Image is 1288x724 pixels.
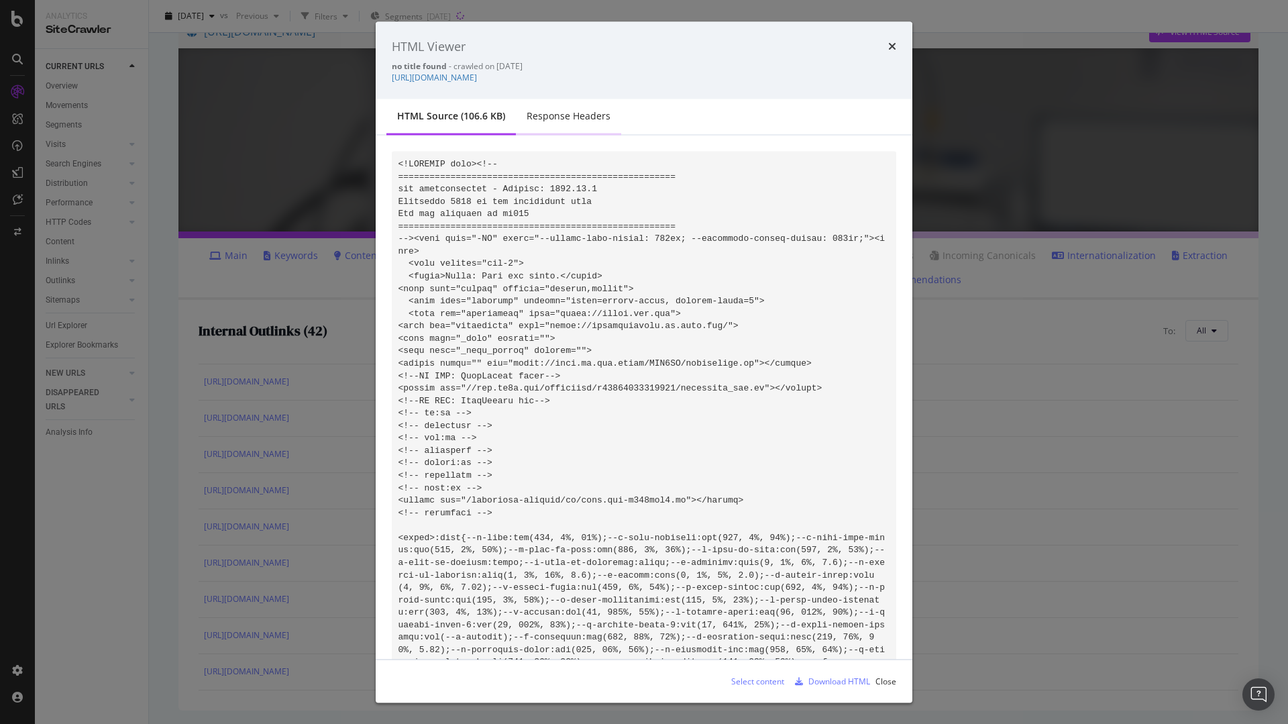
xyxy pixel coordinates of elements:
button: Download HTML [790,670,870,692]
a: [URL][DOMAIN_NAME] [392,72,477,83]
div: Response Headers [527,109,610,123]
div: Open Intercom Messenger [1242,678,1275,711]
button: Close [875,670,896,692]
div: HTML source (106.6 KB) [397,109,505,123]
div: times [888,38,896,55]
div: Download HTML [808,675,870,686]
div: modal [376,21,912,703]
div: Close [875,675,896,686]
button: Select content [720,670,784,692]
strong: no title found [392,60,447,72]
div: Select content [731,675,784,686]
div: - crawled on [DATE] [392,60,896,72]
div: HTML Viewer [392,38,466,55]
